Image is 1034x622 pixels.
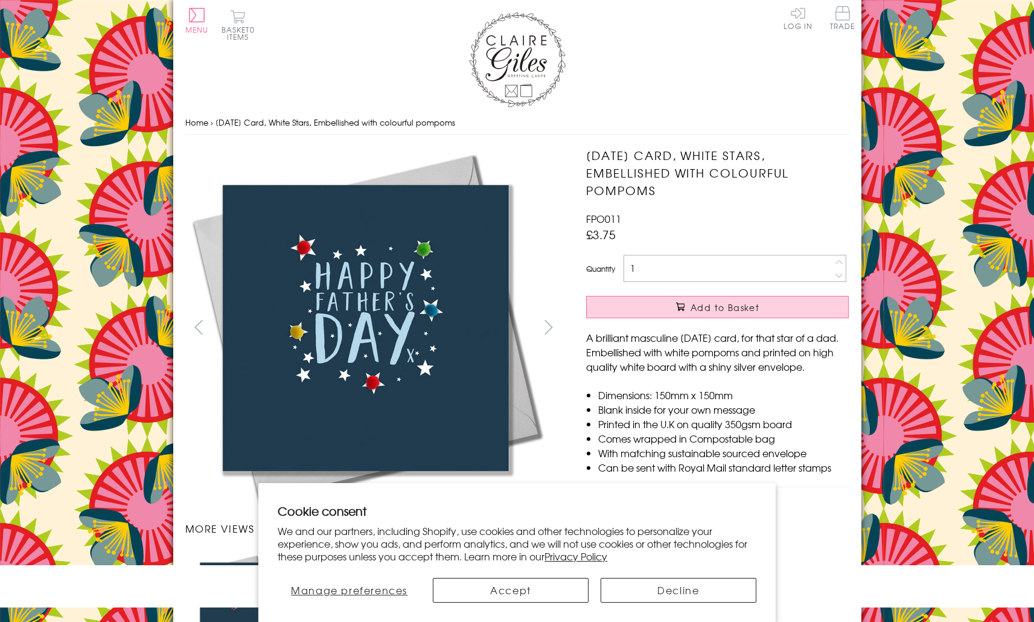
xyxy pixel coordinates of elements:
[598,446,849,460] li: With matching sustainable sourced envelope
[830,6,855,32] a: Trade
[185,147,547,509] img: Father's Day Card, White Stars, Embellished with colourful pompoms
[185,521,563,536] h3: More views
[598,417,849,431] li: Printed in the U.K on quality 350gsm board
[586,330,849,374] p: A brilliant masculine [DATE] card, for that star of a dad. Embellished with white pompoms and pri...
[222,10,255,40] button: Basket0 items
[562,147,924,495] img: Father's Day Card, White Stars, Embellished with colourful pompoms
[586,296,849,318] button: Add to Basket
[433,578,589,603] button: Accept
[535,313,562,341] button: next
[185,111,849,135] nav: breadcrumbs
[185,313,212,341] button: prev
[469,12,566,107] img: Claire Giles Greetings Cards
[215,117,455,128] span: [DATE] Card, White Stars, Embellished with colourful pompoms
[185,24,209,35] span: Menu
[691,301,759,313] span: Add to Basket
[598,388,849,402] li: Dimensions: 150mm x 150mm
[586,226,616,243] span: £3.75
[783,6,812,30] a: Log In
[185,8,209,33] button: Menu
[278,525,756,562] p: We and our partners, including Shopify, use cookies and other technologies to personalize your ex...
[601,578,756,603] button: Decline
[278,578,421,603] button: Manage preferences
[598,460,849,475] li: Can be sent with Royal Mail standard letter stamps
[211,117,213,128] span: ›
[185,117,208,128] a: Home
[830,6,855,30] span: Trade
[598,431,849,446] li: Comes wrapped in Compostable bag
[278,502,756,519] h2: Cookie consent
[291,583,407,597] span: Manage preferences
[544,549,607,563] a: Privacy Policy
[586,263,615,274] label: Quantity
[586,211,621,226] span: FPO011
[598,402,849,417] li: Blank inside for your own message
[586,147,849,199] h1: [DATE] Card, White Stars, Embellished with colourful pompoms
[227,24,255,42] span: 0 items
